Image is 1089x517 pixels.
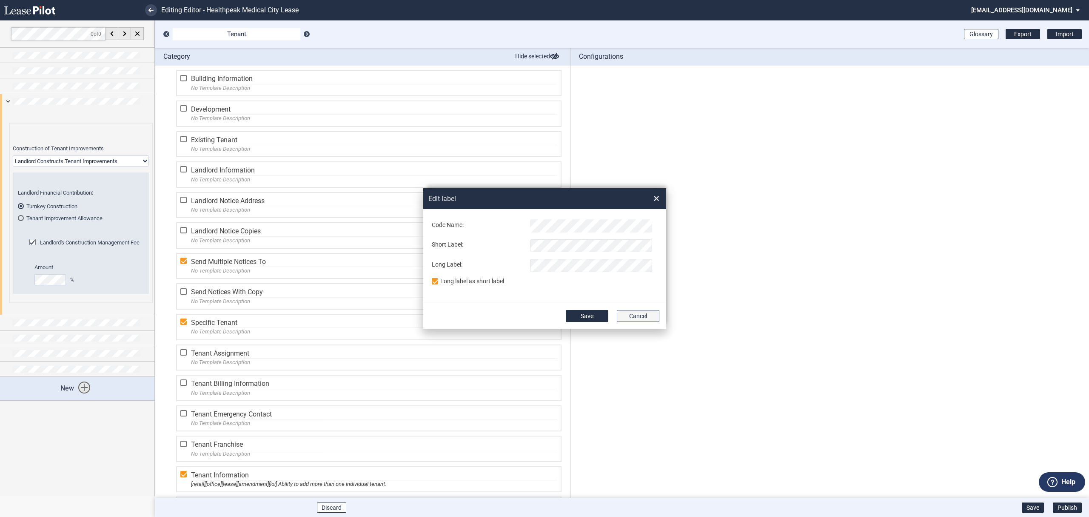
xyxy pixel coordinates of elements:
[566,310,608,322] button: Save
[432,261,520,269] label: Long Label:
[653,192,659,205] span: ×
[428,194,621,204] h2: Edit label
[617,310,659,322] button: Cancel
[432,221,520,230] label: Code Name:
[440,277,504,286] div: Long label as short label
[432,277,504,287] md-checkbox: Long label as short label
[423,188,666,328] md-dialog: Code Name: ...
[1061,477,1075,488] label: Help
[432,241,520,249] label: Short Label:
